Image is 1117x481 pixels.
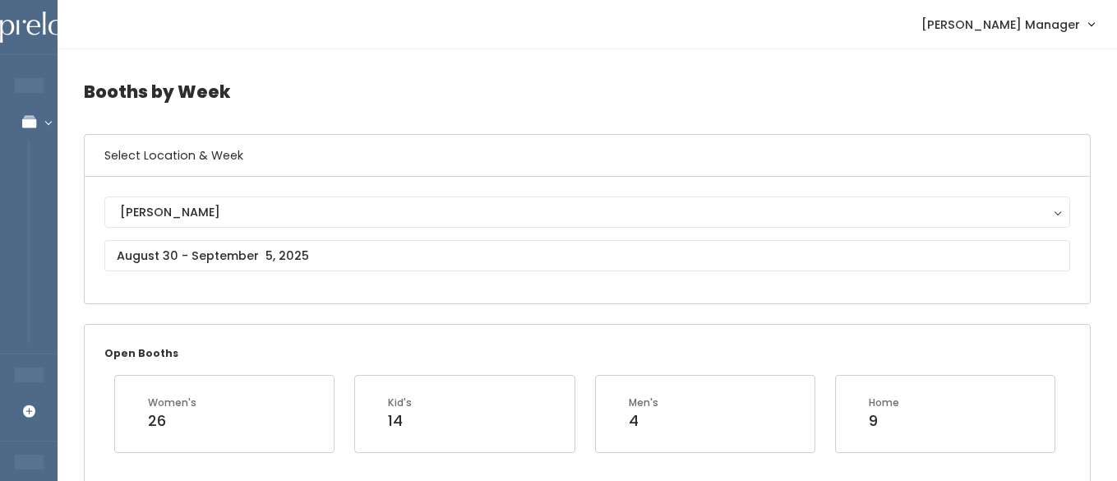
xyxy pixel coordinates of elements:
[921,16,1080,34] span: [PERSON_NAME] Manager
[869,410,899,432] div: 9
[84,69,1091,114] h4: Booths by Week
[148,410,196,432] div: 26
[85,135,1090,177] h6: Select Location & Week
[388,410,412,432] div: 14
[104,197,1070,228] button: [PERSON_NAME]
[104,346,178,360] small: Open Booths
[104,240,1070,271] input: August 30 - September 5, 2025
[629,395,658,410] div: Men's
[905,7,1110,42] a: [PERSON_NAME] Manager
[629,410,658,432] div: 4
[869,395,899,410] div: Home
[388,395,412,410] div: Kid's
[120,203,1055,221] div: [PERSON_NAME]
[148,395,196,410] div: Women's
